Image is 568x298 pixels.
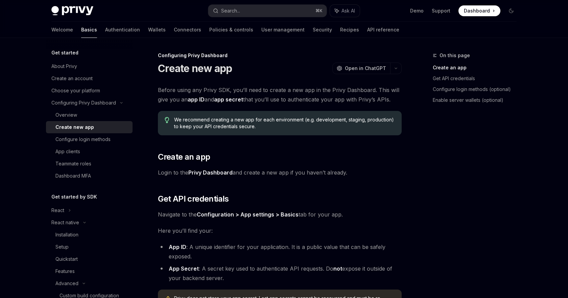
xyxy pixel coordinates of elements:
[51,206,64,214] div: React
[432,7,450,14] a: Support
[330,5,360,17] button: Ask AI
[313,22,332,38] a: Security
[333,265,342,272] strong: not
[55,172,91,180] div: Dashboard MFA
[341,7,355,14] span: Ask AI
[51,6,93,16] img: dark logo
[221,7,240,15] div: Search...
[81,22,97,38] a: Basics
[46,158,133,170] a: Teammate roles
[440,51,470,60] span: On this page
[55,267,75,275] div: Features
[208,5,327,17] button: Search...⌘K
[51,219,79,227] div: React native
[55,160,91,168] div: Teammate roles
[261,22,305,38] a: User management
[51,193,97,201] h5: Get started by SDK
[46,145,133,158] a: App clients
[174,116,395,130] span: We recommend creating a new app for each environment (e.g. development, staging, production) to k...
[55,255,78,263] div: Quickstart
[158,193,229,204] span: Get API credentials
[55,135,111,143] div: Configure login methods
[46,60,133,72] a: About Privy
[55,123,94,131] div: Create new app
[51,49,78,57] h5: Get started
[506,5,517,16] button: Toggle dark mode
[340,22,359,38] a: Recipes
[433,73,522,84] a: Get API credentials
[165,117,169,123] svg: Tip
[46,229,133,241] a: Installation
[46,170,133,182] a: Dashboard MFA
[51,62,77,70] div: About Privy
[46,265,133,277] a: Features
[410,7,424,14] a: Demo
[158,168,402,177] span: Login to the and create a new app if you haven’t already.
[55,243,69,251] div: Setup
[46,121,133,133] a: Create new app
[209,22,253,38] a: Policies & controls
[188,96,205,103] strong: app ID
[55,279,78,288] div: Advanced
[51,22,73,38] a: Welcome
[158,52,402,59] div: Configuring Privy Dashboard
[174,22,201,38] a: Connectors
[46,109,133,121] a: Overview
[158,210,402,219] span: Navigate to the tab for your app.
[169,244,186,250] strong: App ID
[169,265,199,272] strong: App Secret
[458,5,500,16] a: Dashboard
[433,62,522,73] a: Create an app
[46,133,133,145] a: Configure login methods
[148,22,166,38] a: Wallets
[55,147,80,156] div: App clients
[51,99,116,107] div: Configuring Privy Dashboard
[197,211,299,218] a: Configuration > App settings > Basics
[46,241,133,253] a: Setup
[55,231,78,239] div: Installation
[158,264,402,283] li: : A secret key used to authenticate API requests. Do expose it outside of your backend server.
[433,84,522,95] a: Configure login methods (optional)
[214,96,243,103] strong: app secret
[46,85,133,97] a: Choose your platform
[188,169,233,176] a: Privy Dashboard
[464,7,490,14] span: Dashboard
[345,65,386,72] span: Open in ChatGPT
[55,111,77,119] div: Overview
[105,22,140,38] a: Authentication
[158,226,402,235] span: Here you’ll find your:
[158,152,210,162] span: Create an app
[51,74,93,83] div: Create an account
[332,63,390,74] button: Open in ChatGPT
[315,8,323,14] span: ⌘ K
[51,87,100,95] div: Choose your platform
[158,85,402,104] span: Before using any Privy SDK, you’ll need to create a new app in the Privy Dashboard. This will giv...
[433,95,522,106] a: Enable server wallets (optional)
[158,242,402,261] li: : A unique identifier for your application. It is a public value that can be safely exposed.
[158,62,232,74] h1: Create new app
[46,253,133,265] a: Quickstart
[367,22,399,38] a: API reference
[46,72,133,85] a: Create an account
